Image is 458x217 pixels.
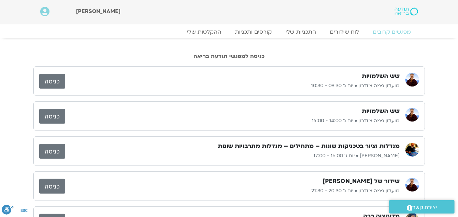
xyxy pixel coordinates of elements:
p: מועדון פמה צ'ודרון • יום ג׳ 20:30 - 21:30 [65,187,400,195]
img: מועדון פמה צ'ודרון [405,178,419,192]
p: מועדון פמה צ'ודרון • יום ג׳ 09:30 - 10:30 [65,82,400,90]
a: ההקלטות שלי [180,28,228,35]
a: מפגשים קרובים [366,28,418,35]
span: [PERSON_NAME] [76,8,121,15]
span: יצירת קשר [413,203,437,212]
nav: Menu [40,28,418,35]
a: כניסה [39,74,65,89]
p: [PERSON_NAME] • יום ג׳ 16:00 - 17:00 [65,152,400,160]
img: מועדון פמה צ'ודרון [405,108,419,122]
a: יצירת קשר [389,200,455,214]
a: כניסה [39,144,65,159]
h3: שידור של [PERSON_NAME] [323,177,400,185]
p: מועדון פמה צ'ודרון • יום ג׳ 14:00 - 15:00 [65,117,400,125]
a: לוח שידורים [323,28,366,35]
a: התכניות שלי [279,28,323,35]
h3: שש השלמויות [362,72,400,80]
h2: כניסה למפגשי תודעה בריאה [33,53,425,59]
img: איתן קדמי [405,143,419,157]
a: כניסה [39,109,65,124]
a: כניסה [39,179,65,194]
a: קורסים ותכניות [228,28,279,35]
h3: מנדלות וציור בטכניקות שונות – מתחילים – מנדלות מתרבויות שונות [218,142,400,150]
h3: שש השלמויות [362,107,400,115]
img: מועדון פמה צ'ודרון [405,73,419,87]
